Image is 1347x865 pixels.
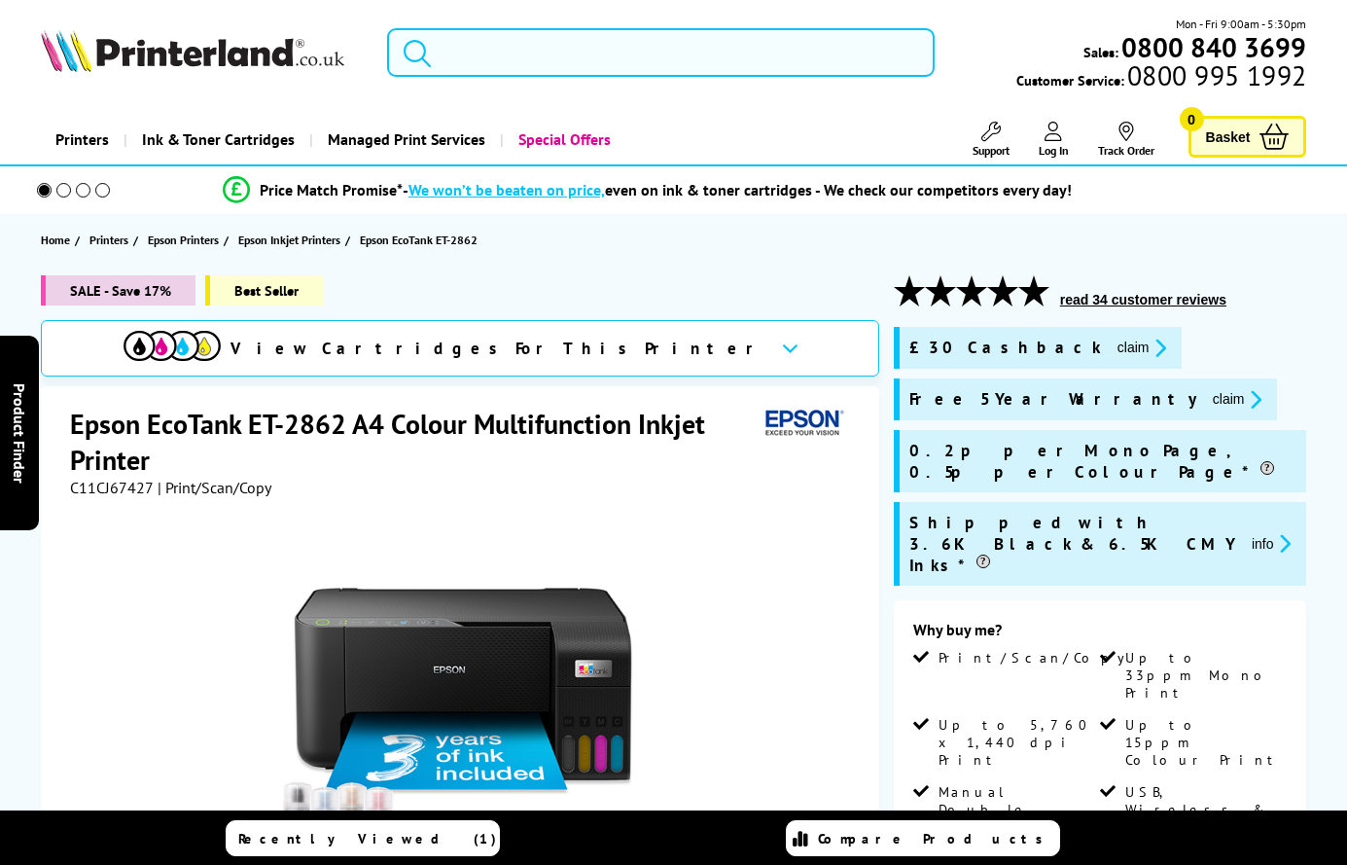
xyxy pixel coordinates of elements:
[1125,649,1283,702] span: Up to 33ppm Mono Print
[230,338,765,359] span: View Cartridges For This Printer
[1125,716,1283,769] span: Up to 15ppm Colour Print
[758,406,847,442] img: Epson
[70,478,154,497] span: C11CJ67427
[1246,532,1297,555] button: promo-description
[403,180,1072,199] div: - even on ink & toner cartridges - We check our competitors every day!
[89,230,133,250] a: Printers
[89,230,128,250] span: Printers
[309,115,500,164] a: Managed Print Services
[909,388,1197,411] span: Free 5 Year Warranty
[10,173,1284,207] li: modal_Promise
[1039,122,1069,158] a: Log In
[148,230,224,250] a: Epson Printers
[41,29,344,72] img: Printerland Logo
[909,440,1297,483] span: 0.2p per Mono Page, 0.5p per Colour Page*
[1121,29,1306,65] b: 0800 840 3699
[41,230,75,250] a: Home
[142,115,295,164] span: Ink & Toner Cartridges
[909,512,1236,576] span: Shipped with 3.6K Black & 6.5K CMY Inks*
[238,830,497,847] span: Recently Viewed (1)
[41,115,124,164] a: Printers
[1125,783,1283,853] span: USB, Wireless & Wi-Fi Direct
[360,233,478,247] span: Epson EcoTank ET-2862
[973,122,1010,158] a: Support
[939,783,1096,853] span: Manual Double Sided Printing
[158,478,271,497] span: | Print/Scan/Copy
[1176,15,1306,33] span: Mon - Fri 9:00am - 5:30pm
[913,620,1288,649] div: Why buy me?
[1180,107,1204,131] span: 0
[41,275,195,306] span: SALE - Save 17%
[10,382,29,483] span: Product Finder
[939,649,1139,667] span: Print/Scan/Copy
[205,275,323,306] span: Best Seller
[1098,122,1154,158] a: Track Order
[238,230,345,250] a: Epson Inkjet Printers
[408,180,605,199] span: We won’t be beaten on price,
[260,180,403,199] span: Price Match Promise*
[1112,337,1173,359] button: promo-description
[1206,124,1251,150] span: Basket
[1207,388,1268,411] button: promo-description
[41,29,364,76] a: Printerland Logo
[124,115,309,164] a: Ink & Toner Cartridges
[973,143,1010,158] span: Support
[1016,66,1306,90] span: Customer Service:
[1054,291,1232,308] button: read 34 customer reviews
[124,331,221,361] img: cmyk-icon.svg
[1188,116,1307,158] a: Basket 0
[818,830,1053,847] span: Compare Products
[226,820,500,856] a: Recently Viewed (1)
[909,337,1102,359] span: £30 Cashback
[1118,38,1306,56] a: 0800 840 3699
[939,716,1096,769] span: Up to 5,760 x 1,440 dpi Print
[1083,43,1118,61] span: Sales:
[500,115,625,164] a: Special Offers
[1039,143,1069,158] span: Log In
[1124,66,1306,85] span: 0800 995 1992
[238,230,340,250] span: Epson Inkjet Printers
[41,230,70,250] span: Home
[70,406,758,478] h1: Epson EcoTank ET-2862 A4 Colour Multifunction Inkjet Printer
[786,820,1060,856] a: Compare Products
[148,230,219,250] span: Epson Printers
